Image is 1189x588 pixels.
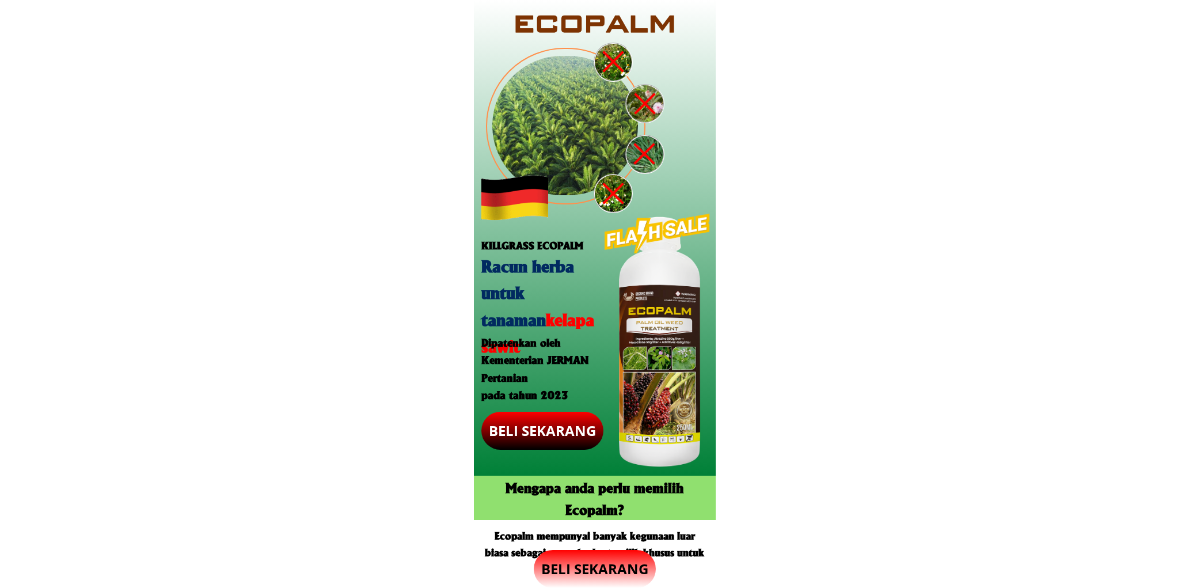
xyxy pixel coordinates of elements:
[481,252,603,359] h2: Racun herba untuk tanaman
[481,237,597,253] h3: KILLGRASS ECOPALM
[481,308,594,356] span: kelapa sawit
[484,527,705,576] h3: Ecopalm mempunyai banyak kegunaan luar biasa sebagai racun herba terpilih khusus untuk pokok kela...
[481,476,708,520] h2: Mengapa anda perlu memilih Ecopalm?
[534,550,656,588] p: BELI SEKARANG
[481,333,597,404] h3: Dipatenkan oleh Kementerian JERMAN Pertanian pada tahun 2023
[481,412,603,450] p: BELI SEKARANG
